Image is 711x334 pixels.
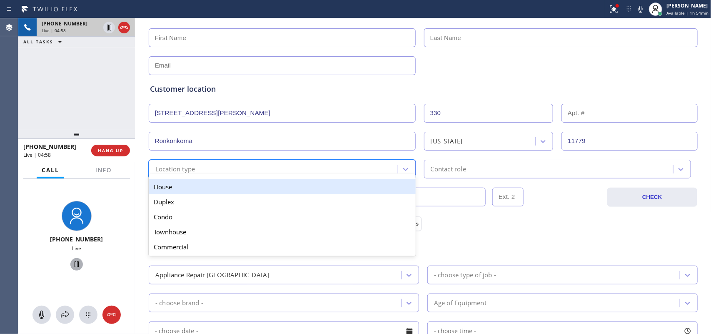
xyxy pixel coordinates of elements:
[98,148,123,153] span: HANG UP
[102,306,121,324] button: Hang up
[42,166,59,174] span: Call
[18,37,70,47] button: ALL TASKS
[37,162,64,178] button: Call
[79,306,97,324] button: Open dialpad
[607,188,697,207] button: CHECK
[95,166,112,174] span: Info
[118,22,130,33] button: Hang up
[23,39,53,45] span: ALL TASKS
[149,224,416,239] div: Townhouse
[42,20,87,27] span: [PHONE_NUMBER]
[149,56,416,75] input: Email
[155,298,203,308] div: - choose brand -
[149,209,416,224] div: Condo
[666,10,709,16] span: Available | 1h 54min
[666,2,709,9] div: [PERSON_NAME]
[424,104,554,123] input: Street #
[72,245,81,252] span: Live
[103,22,115,33] button: Hold Customer
[149,239,416,254] div: Commercial
[56,306,74,324] button: Open directory
[149,104,416,123] input: Address
[149,179,416,194] div: House
[90,162,117,178] button: Info
[561,104,698,123] input: Apt. #
[492,188,524,206] input: Ext. 2
[50,235,103,243] span: [PHONE_NUMBER]
[561,132,698,151] input: ZIP
[635,3,646,15] button: Mute
[149,132,416,151] input: City
[70,258,83,271] button: Hold Customer
[431,136,463,146] div: [US_STATE]
[150,83,696,95] div: Customer location
[42,28,66,33] span: Live | 04:58
[149,28,416,47] input: First Name
[434,298,486,308] div: Age of Equipment
[431,164,466,174] div: Contact role
[424,28,698,47] input: Last Name
[32,306,51,324] button: Mute
[434,270,496,280] div: - choose type of job -
[149,194,416,209] div: Duplex
[155,270,269,280] div: Appliance Repair [GEOGRAPHIC_DATA]
[23,143,76,151] span: [PHONE_NUMBER]
[91,145,130,156] button: HANG UP
[155,164,195,174] div: Location type
[23,151,51,158] span: Live | 04:58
